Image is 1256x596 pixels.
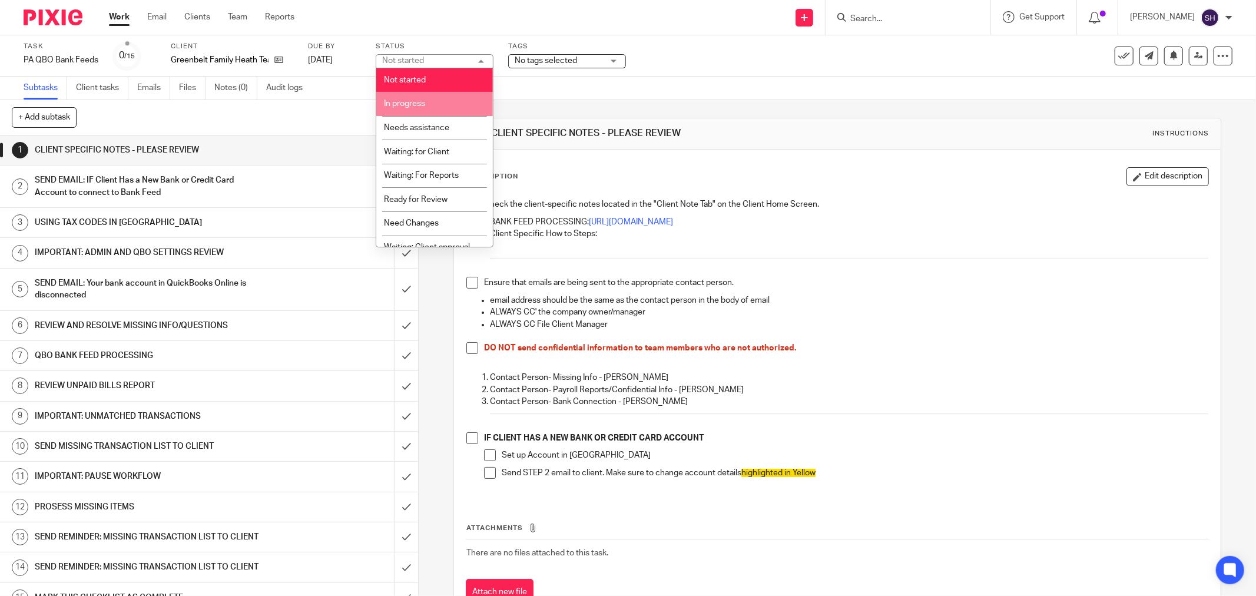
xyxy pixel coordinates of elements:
p: email address should be the same as the contact person in the body of email [490,294,1208,306]
span: There are no files attached to this task. [466,549,608,557]
h1: IMPORTANT: PAUSE WORKFLOW [35,468,267,485]
a: Emails [137,77,170,100]
a: Reports [265,11,294,23]
label: Due by [308,42,361,51]
div: 6 [12,317,28,334]
h1: USING TAX CODES IN [GEOGRAPHIC_DATA] [35,214,267,231]
h1: IMPORTANT: ADMIN AND QBO SETTINGS REVIEW [35,244,267,261]
div: 2 [12,178,28,195]
p: Contact Person- Missing Info - [PERSON_NAME] [490,372,1208,383]
p: ALWAYS CC File Client Manager [490,319,1208,330]
div: 9 [12,408,28,425]
h1: REVIEW UNPAID BILLS REPORT [35,377,267,395]
strong: IF CLIENT HAS A NEW BANK OR CREDIT CARD ACCOUNT [484,434,704,442]
a: Client tasks [76,77,128,100]
h1: PROSESS MISSING ITEMS [35,498,267,516]
div: 12 [12,499,28,515]
span: DO NOT [484,344,516,352]
span: Ready for Review [384,196,448,204]
div: Not started [382,57,424,65]
span: Needs assistance [384,124,449,132]
p: BANK FEED PROCESSING: [490,216,1208,228]
h1: SEND EMAIL: IF Client Has a New Bank or Credit Card Account to connect to Bank Feed [35,171,267,201]
a: Work [109,11,130,23]
h1: REVIEW AND RESOLVE MISSING INFO/QUESTIONS [35,317,267,335]
div: 3 [12,214,28,231]
p: [PERSON_NAME] [1130,11,1195,23]
span: Attachments [466,525,523,531]
a: Subtasks [24,77,67,100]
p: Contact Person- Payroll Reports/Confidential Info - [PERSON_NAME] [490,384,1208,396]
button: Edit description [1126,167,1209,186]
div: 8 [12,378,28,394]
div: 10 [12,438,28,455]
span: Get Support [1019,13,1065,21]
span: In progress [384,100,425,108]
p: Check the client-specific notes located in the "Client Note Tab" on the Client Home Screen. [484,198,1208,210]
p: Send STEP 2 email to client. Make sure to change account details [502,467,1208,479]
div: 7 [12,347,28,364]
h1: SEND REMINDER: MISSING TRANSACTION LIST TO CLIENT [35,558,267,576]
span: [DATE] [308,56,333,64]
img: svg%3E [1201,8,1219,27]
h1: CLIENT SPECIFIC NOTES - PLEASE REVIEW [35,141,267,159]
label: Status [376,42,493,51]
div: 1 [12,142,28,158]
a: [URL][DOMAIN_NAME] [589,218,673,226]
span: Not started [384,76,426,84]
a: Email [147,11,167,23]
label: Tags [508,42,626,51]
h1: SEND EMAIL: Your bank account in QuickBooks Online is disconnected [35,274,267,304]
h1: SEND MISSING TRANSACTION LIST TO CLIENT [35,438,267,455]
span: Waiting: for Client [384,148,449,156]
input: Search [849,14,955,25]
span: Need Changes [384,219,439,227]
img: Pixie [24,9,82,25]
div: Instructions [1152,129,1209,138]
div: 11 [12,468,28,485]
a: Files [179,77,206,100]
span: No tags selected [515,57,577,65]
label: Task [24,42,98,51]
div: 0 [120,49,135,62]
span: Waiting: For Reports [384,171,459,180]
h1: CLIENT SPECIFIC NOTES - PLEASE REVIEW [491,127,863,140]
a: Clients [184,11,210,23]
div: 13 [12,529,28,545]
p: ALWAYS CC' the company owner/manager [490,306,1208,318]
p: Set up Account in [GEOGRAPHIC_DATA] [502,449,1208,461]
p: Greenbelt Family Heath Team [171,54,269,66]
h1: IMPORTANT: UNMATCHED TRANSACTIONS [35,408,267,425]
a: Notes (0) [214,77,257,100]
h1: SEND REMINDER: MISSING TRANSACTION LIST TO CLIENT [35,528,267,546]
p: Client Specific How to Steps: [490,228,1208,240]
p: Ensure that emails are being sent to the appropriate contact person. [484,277,1208,289]
p: Contact Person- Bank Connection - [PERSON_NAME] [490,396,1208,408]
button: + Add subtask [12,107,77,127]
a: Team [228,11,247,23]
div: 5 [12,281,28,297]
label: Client [171,42,293,51]
span: highlighted in Yellow [741,469,816,477]
a: Audit logs [266,77,311,100]
div: PA QBO Bank Feeds [24,54,98,66]
div: 4 [12,245,28,261]
span: send confidential information to team members who are not authorized. [518,344,796,352]
span: Waiting: Client approval [384,243,470,251]
small: /15 [125,53,135,59]
div: 14 [12,559,28,576]
h1: QBO BANK FEED PROCESSING [35,347,267,365]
